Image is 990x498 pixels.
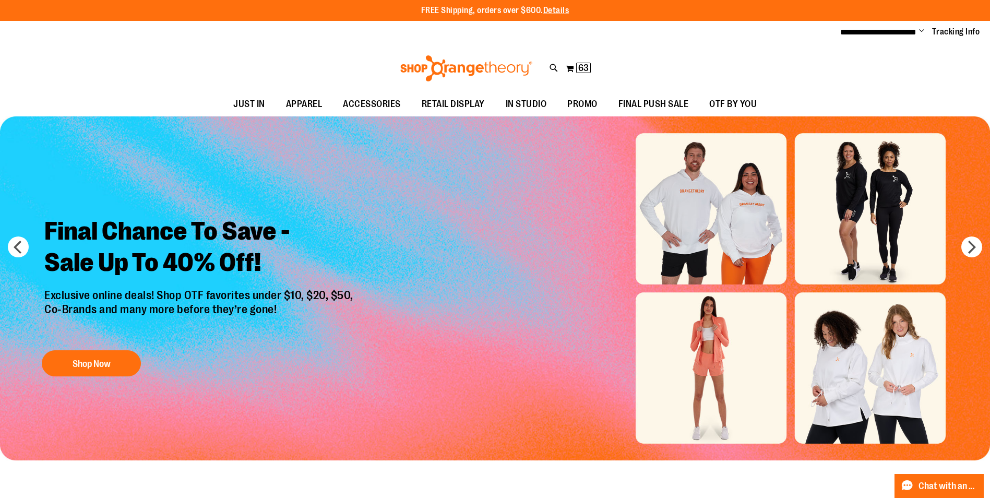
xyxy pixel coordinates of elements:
span: PROMO [567,92,598,116]
button: Account menu [919,27,924,37]
p: FREE Shipping, orders over $600. [421,5,569,17]
span: OTF BY YOU [709,92,757,116]
span: JUST IN [233,92,265,116]
span: RETAIL DISPLAY [422,92,485,116]
a: Final Chance To Save -Sale Up To 40% Off! Exclusive online deals! Shop OTF favorites under $10, $... [37,208,364,382]
span: Chat with an Expert [919,481,977,491]
button: prev [8,236,29,257]
button: Chat with an Expert [894,474,984,498]
p: Exclusive online deals! Shop OTF favorites under $10, $20, $50, Co-Brands and many more before th... [37,289,364,340]
a: PROMO [557,92,608,116]
span: FINAL PUSH SALE [618,92,689,116]
img: Shop Orangetheory [399,55,534,81]
span: ACCESSORIES [343,92,401,116]
a: RETAIL DISPLAY [411,92,495,116]
a: OTF BY YOU [699,92,767,116]
span: APPAREL [286,92,323,116]
h2: Final Chance To Save - Sale Up To 40% Off! [37,208,364,289]
a: JUST IN [223,92,276,116]
a: FINAL PUSH SALE [608,92,699,116]
button: Shop Now [42,350,141,376]
a: Tracking Info [932,26,980,38]
span: IN STUDIO [506,92,547,116]
a: ACCESSORIES [332,92,411,116]
span: 63 [578,63,589,73]
a: IN STUDIO [495,92,557,116]
button: next [961,236,982,257]
a: Details [543,6,569,15]
a: APPAREL [276,92,333,116]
